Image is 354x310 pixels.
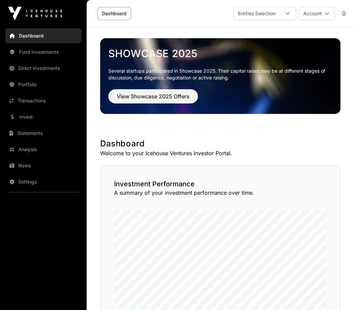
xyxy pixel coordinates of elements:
a: Showcase 2025 [108,47,332,59]
button: Account [299,7,335,20]
a: View Showcase 2025 Offers [108,96,198,103]
a: Statements [5,126,81,141]
img: Showcase 2025 [100,38,340,114]
a: Dashboard [5,28,81,43]
a: News [5,158,81,173]
a: Fund Investments [5,45,81,59]
a: Analysis [5,142,81,157]
span: View Showcase 2025 Offers [117,92,190,100]
a: Transactions [5,93,81,108]
div: Entities Selection [234,7,280,20]
h1: Dashboard [100,138,340,149]
a: Direct Investments [5,61,81,76]
a: Invest [5,110,81,124]
iframe: Chat Widget [320,278,354,310]
p: Several startups participated in Showcase 2025. Their capital raises may be at different stages o... [108,68,332,81]
h2: Investment Performance [114,179,327,189]
img: Icehouse Ventures Logo [8,7,62,20]
a: Dashboard [97,7,131,20]
p: A summary of your investment performance over time. [114,189,327,197]
a: Settings [5,174,81,189]
a: Portfolio [5,77,81,92]
button: View Showcase 2025 Offers [108,89,198,103]
p: Welcome to your Icehouse Ventures Investor Portal. [100,149,340,157]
